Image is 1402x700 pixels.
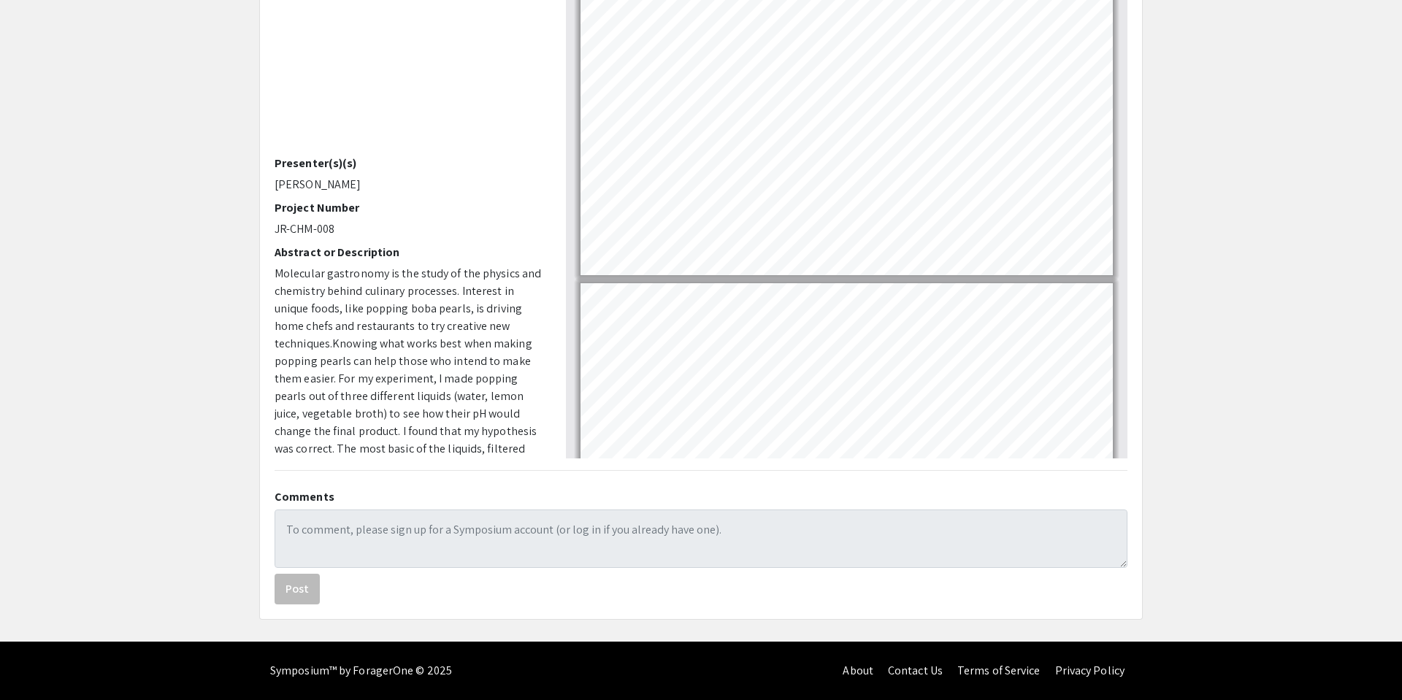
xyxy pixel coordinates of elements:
[275,176,544,193] p: [PERSON_NAME]
[957,663,1041,678] a: Terms of Service
[275,490,1127,504] h2: Comments
[270,642,452,700] div: Symposium™ by ForagerOne © 2025
[275,266,541,351] span: Molecular gastronomy is the study of the physics and chemistry behind culinary processes. Interes...
[275,201,544,215] h2: Project Number
[275,220,544,238] p: JR-CHM-008
[275,574,320,604] button: Post
[1055,663,1125,678] a: Privacy Policy
[275,336,539,614] span: Knowing what works best when making popping pearls can help those who intend to make them easier....
[275,245,544,259] h2: Abstract or Description
[888,663,943,678] a: Contact Us
[843,663,873,678] a: About
[574,277,1119,589] div: Page 2
[275,156,544,170] h2: Presenter(s)(s)
[11,634,62,689] iframe: Chat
